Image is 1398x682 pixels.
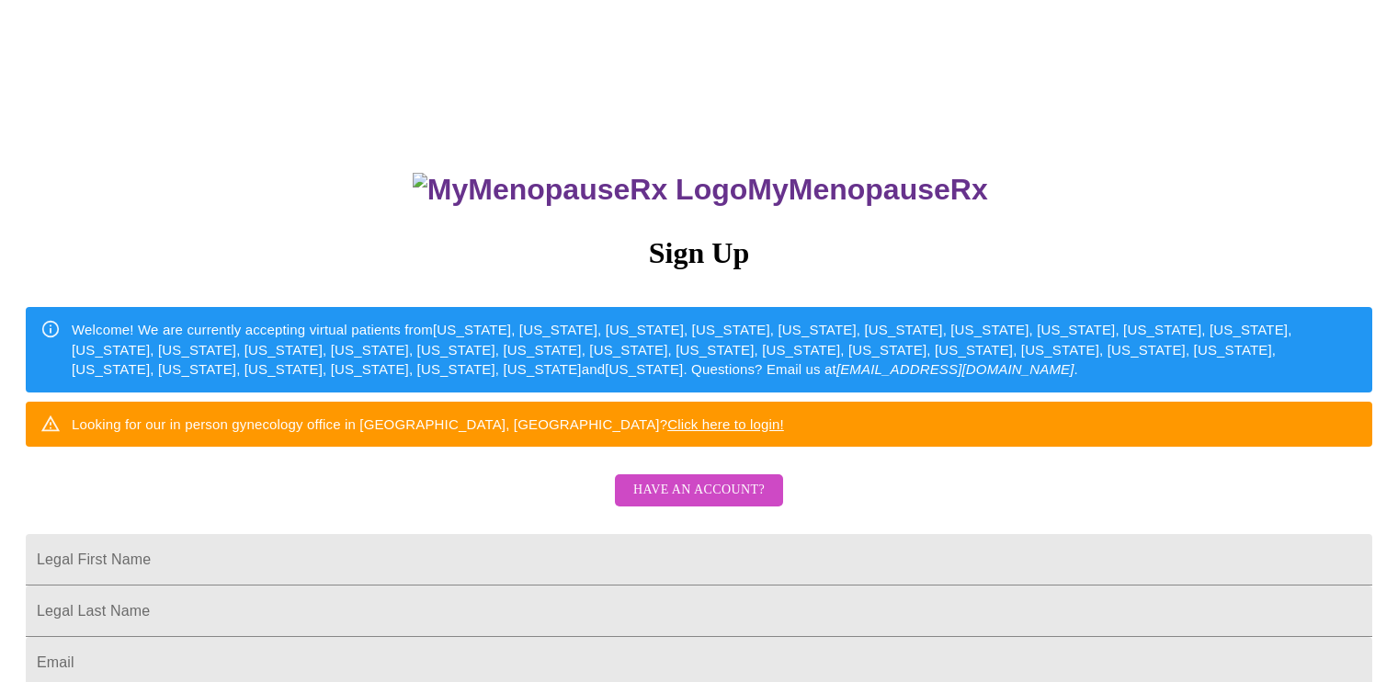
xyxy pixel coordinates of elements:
[72,313,1358,386] div: Welcome! We are currently accepting virtual patients from [US_STATE], [US_STATE], [US_STATE], [US...
[72,407,784,441] div: Looking for our in person gynecology office in [GEOGRAPHIC_DATA], [GEOGRAPHIC_DATA]?
[413,173,747,207] img: MyMenopauseRx Logo
[26,236,1372,270] h3: Sign Up
[610,494,788,510] a: Have an account?
[633,479,765,502] span: Have an account?
[836,361,1074,377] em: [EMAIL_ADDRESS][DOMAIN_NAME]
[28,173,1373,207] h3: MyMenopauseRx
[615,474,783,506] button: Have an account?
[667,416,784,432] a: Click here to login!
